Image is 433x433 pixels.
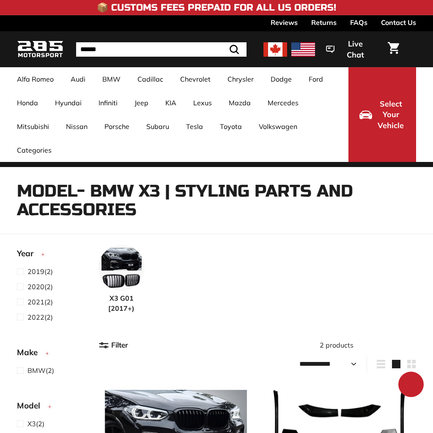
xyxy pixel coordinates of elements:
span: BMW [27,366,46,375]
a: Categories [8,138,60,162]
button: Year [17,245,85,266]
button: Model [17,397,85,418]
a: Mazda [220,91,259,115]
a: Cadillac [129,67,172,91]
button: Select Your Vehicle [348,67,416,162]
a: Tesla [178,115,211,138]
span: 2022 [27,313,44,321]
span: Model [17,400,47,412]
span: Select Your Vehicle [376,99,405,131]
a: Chevrolet [172,67,219,91]
a: Jeep [126,91,157,115]
a: Audi [62,67,94,91]
a: Reviews [271,15,298,30]
a: Alfa Romeo [8,67,62,91]
a: Honda [8,91,47,115]
span: 2021 [27,298,44,306]
a: Toyota [211,115,250,138]
span: X3 G01 [2017+) [99,293,144,313]
inbox-online-store-chat: Shopify online store chat [396,372,426,399]
div: 2 products [258,340,416,350]
span: (2) [27,365,54,375]
a: Dodge [262,67,300,91]
button: Filter [99,334,128,356]
h4: 📦 Customs Fees Prepaid for All US Orders! [97,3,336,13]
a: Porsche [96,115,138,138]
span: (2) [27,282,53,292]
span: 2020 [27,282,44,291]
input: Search [76,42,247,57]
a: Mercedes [259,91,307,115]
img: Logo_285_Motorsport_areodynamics_components [17,39,63,59]
span: (2) [27,419,44,429]
span: (2) [27,266,53,277]
button: Live Chat [315,33,383,65]
a: Volkswagen [250,115,306,138]
a: Returns [311,15,337,30]
a: KIA [157,91,185,115]
a: Nissan [58,115,96,138]
span: X3 [27,419,36,428]
a: FAQs [350,15,367,30]
h1: Model- BMW X3 | Styling Parts and Accessories [17,182,416,219]
a: Ford [300,67,332,91]
a: BMW [94,67,129,91]
span: 2019 [27,267,44,276]
span: (2) [27,312,53,322]
a: Subaru [138,115,178,138]
a: Infiniti [90,91,126,115]
a: Lexus [185,91,220,115]
span: Live Chat [339,38,372,60]
span: (2) [27,297,53,307]
button: Make [17,344,85,365]
span: Make [17,346,44,359]
span: Year [17,247,40,260]
a: Cart [383,35,404,63]
a: Hyundai [47,91,90,115]
a: Contact Us [381,15,416,30]
a: X3 G01 [2017+) [99,245,144,313]
a: Mitsubishi [8,115,58,138]
a: Chrysler [219,67,262,91]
